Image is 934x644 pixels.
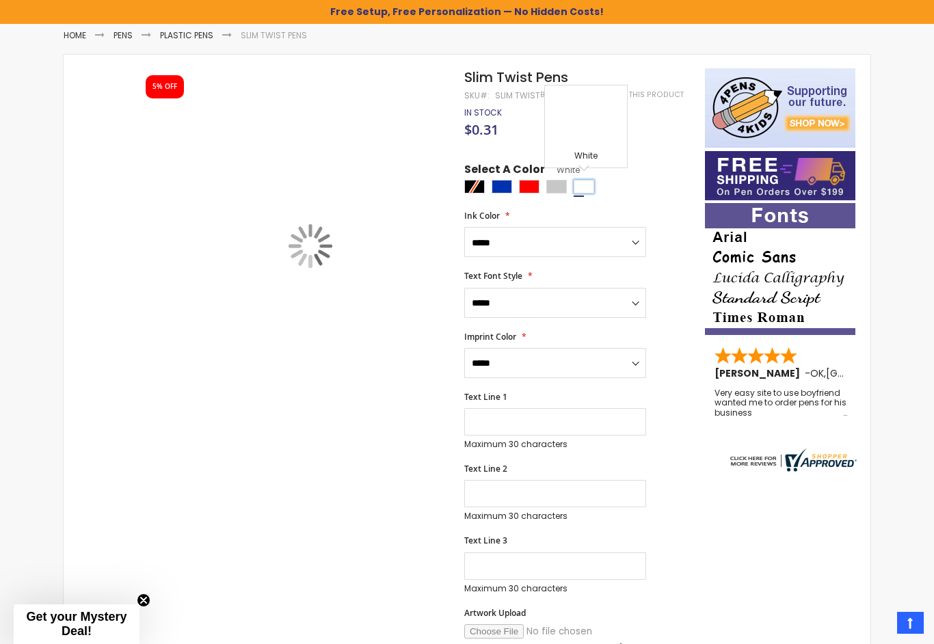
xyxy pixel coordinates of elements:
[495,90,540,101] div: Slim Twist
[464,607,526,619] span: Artwork Upload
[464,391,507,403] span: Text Line 1
[715,366,805,380] span: [PERSON_NAME]
[464,162,545,180] span: Select A Color
[464,331,516,343] span: Imprint Color
[464,120,498,139] span: $0.31
[26,610,126,638] span: Get your Mystery Deal!
[705,151,855,200] img: Free shipping on orders over $199
[545,164,580,176] span: White
[152,82,177,92] div: 5% OFF
[464,210,500,222] span: Ink Color
[241,30,307,41] li: Slim Twist Pens
[705,203,855,335] img: font-personalization-examples
[64,29,86,41] a: Home
[464,68,568,87] span: Slim Twist Pens
[546,180,567,193] div: Silver
[14,604,139,644] div: Get your Mystery Deal!Close teaser
[137,593,150,607] button: Close teaser
[464,511,646,522] p: Maximum 30 characters
[805,366,926,380] span: - ,
[114,29,133,41] a: Pens
[464,107,502,118] span: In stock
[464,535,507,546] span: Text Line 3
[810,366,824,380] span: OK
[705,68,855,148] img: 4pens 4 kids
[821,607,934,644] iframe: Google Customer Reviews
[464,107,502,118] div: Availability
[548,150,624,164] div: White
[540,90,684,100] a: Be the first to review this product
[464,463,507,474] span: Text Line 2
[727,463,857,474] a: 4pens.com certificate URL
[574,180,594,193] div: White
[464,583,646,594] p: Maximum 30 characters
[727,448,857,472] img: 4pens.com widget logo
[519,180,539,193] div: Red
[826,366,926,380] span: [GEOGRAPHIC_DATA]
[715,388,847,418] div: Very easy site to use boyfriend wanted me to order pens for his business
[464,439,646,450] p: Maximum 30 characters
[160,29,213,41] a: Plastic Pens
[464,90,490,101] strong: SKU
[464,270,522,282] span: Text Font Style
[492,180,512,193] div: Blue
